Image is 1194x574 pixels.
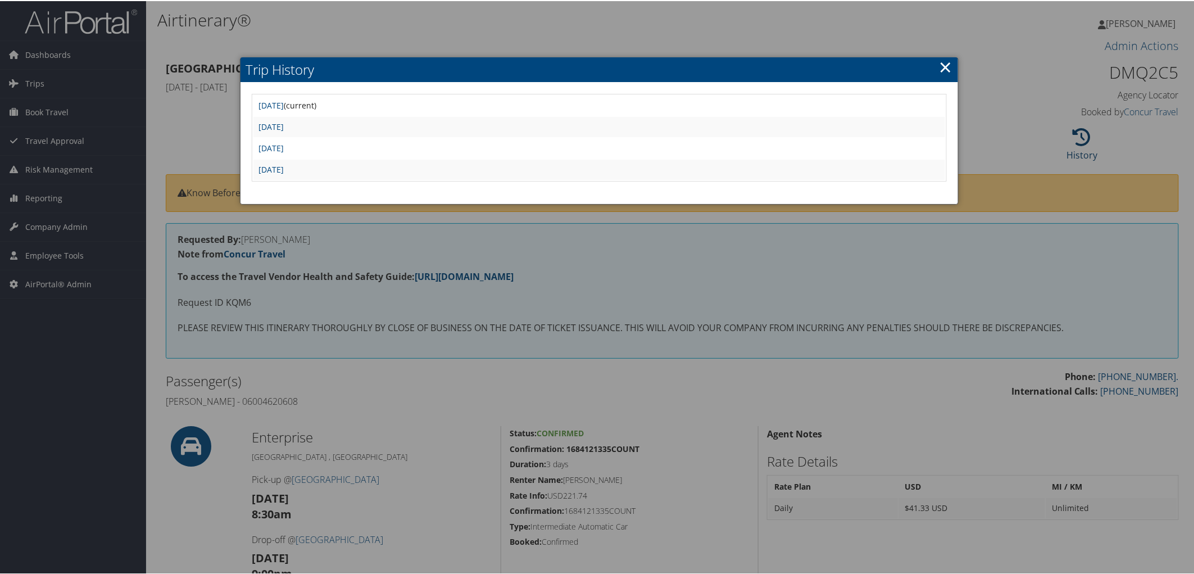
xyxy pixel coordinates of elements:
a: [DATE] [259,163,284,174]
a: × [939,55,952,77]
a: [DATE] [259,99,284,110]
h2: Trip History [240,56,959,81]
a: [DATE] [259,120,284,131]
a: [DATE] [259,142,284,152]
td: (current) [253,94,946,115]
